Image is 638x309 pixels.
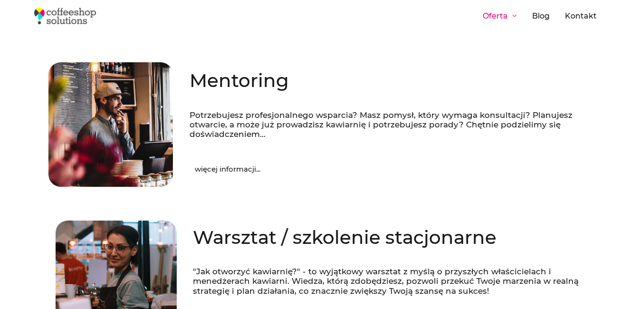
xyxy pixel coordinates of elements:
[190,110,590,139] h2: Potrzebujesz profesjonalnego wsparcia? Masz pomysł, który wymaga konsultacji? Planujesz otwarcie,...
[34,8,96,24] img: Coffeeshop Solutions
[190,68,590,93] h2: Mentoring
[193,225,582,250] h2: Warsztat / szkolenie stacjonarne
[193,267,582,296] h2: "Jak otworzyć kawiarnię?" - to wyjątkowy warsztat z myślą o przyszłych właścicielach i menedżerac...
[178,157,277,181] a: więcej informacji...
[48,62,173,187] img: własna kawiarnia
[195,165,260,173] span: więcej informacji...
